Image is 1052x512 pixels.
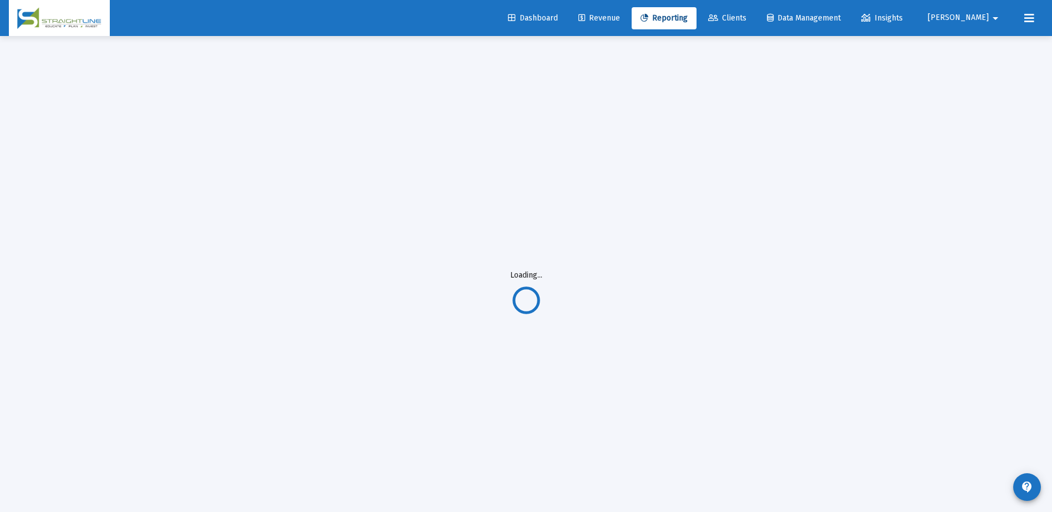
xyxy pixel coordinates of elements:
a: Data Management [758,7,850,29]
img: Dashboard [17,7,101,29]
a: Dashboard [499,7,567,29]
mat-icon: contact_support [1020,480,1034,494]
span: Revenue [578,13,620,23]
mat-icon: arrow_drop_down [989,7,1002,29]
span: Dashboard [508,13,558,23]
span: Reporting [641,13,688,23]
a: Reporting [632,7,697,29]
a: Clients [699,7,755,29]
span: [PERSON_NAME] [928,13,989,23]
span: Insights [861,13,903,23]
button: [PERSON_NAME] [914,7,1015,29]
a: Insights [852,7,912,29]
a: Revenue [570,7,629,29]
span: Data Management [767,13,841,23]
span: Clients [708,13,746,23]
